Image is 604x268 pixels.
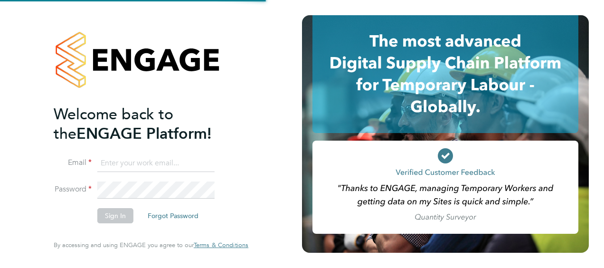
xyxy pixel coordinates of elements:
span: Welcome back to the [54,105,173,143]
span: By accessing and using ENGAGE you agree to our [54,241,248,249]
button: Forgot Password [140,208,206,223]
button: Sign In [97,208,133,223]
input: Enter your work email... [97,155,215,172]
label: Password [54,184,92,194]
label: Email [54,158,92,168]
h2: ENGAGE Platform! [54,105,239,144]
a: Terms & Conditions [194,241,248,249]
